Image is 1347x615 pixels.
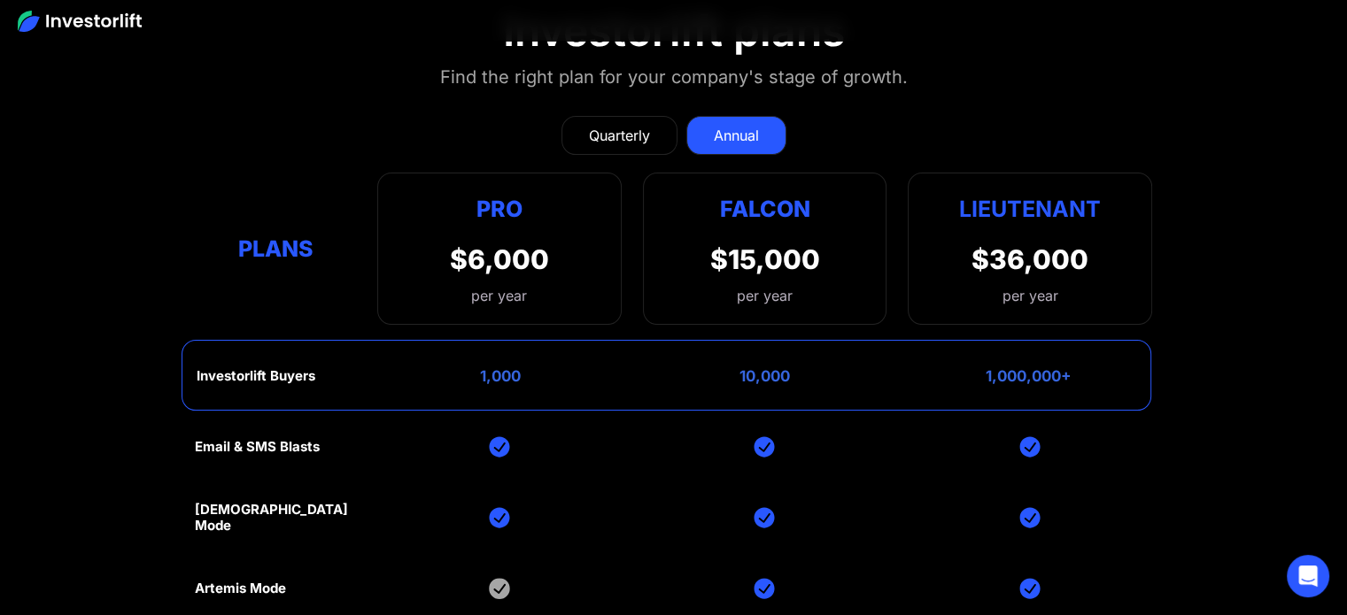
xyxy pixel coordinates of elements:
div: Investorlift plans [503,5,845,57]
div: Quarterly [589,125,650,146]
div: 10,000 [739,367,790,385]
div: 1,000,000+ [986,367,1072,385]
div: Falcon [719,191,809,226]
div: Pro [450,191,549,226]
div: Find the right plan for your company's stage of growth. [440,63,908,91]
div: Plans [195,232,356,266]
div: per year [450,285,549,306]
div: Open Intercom Messenger [1287,555,1329,597]
div: Email & SMS Blasts [195,439,320,455]
div: Investorlift Buyers [197,368,315,384]
div: per year [737,285,793,306]
div: $36,000 [972,243,1088,275]
div: [DEMOGRAPHIC_DATA] Mode [195,502,356,534]
div: Artemis Mode [195,580,286,596]
strong: Lieutenant [959,196,1101,222]
div: 1,000 [480,367,521,385]
div: per year [1003,285,1058,306]
div: $6,000 [450,243,549,275]
div: Annual [714,125,759,146]
div: $15,000 [709,243,819,275]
